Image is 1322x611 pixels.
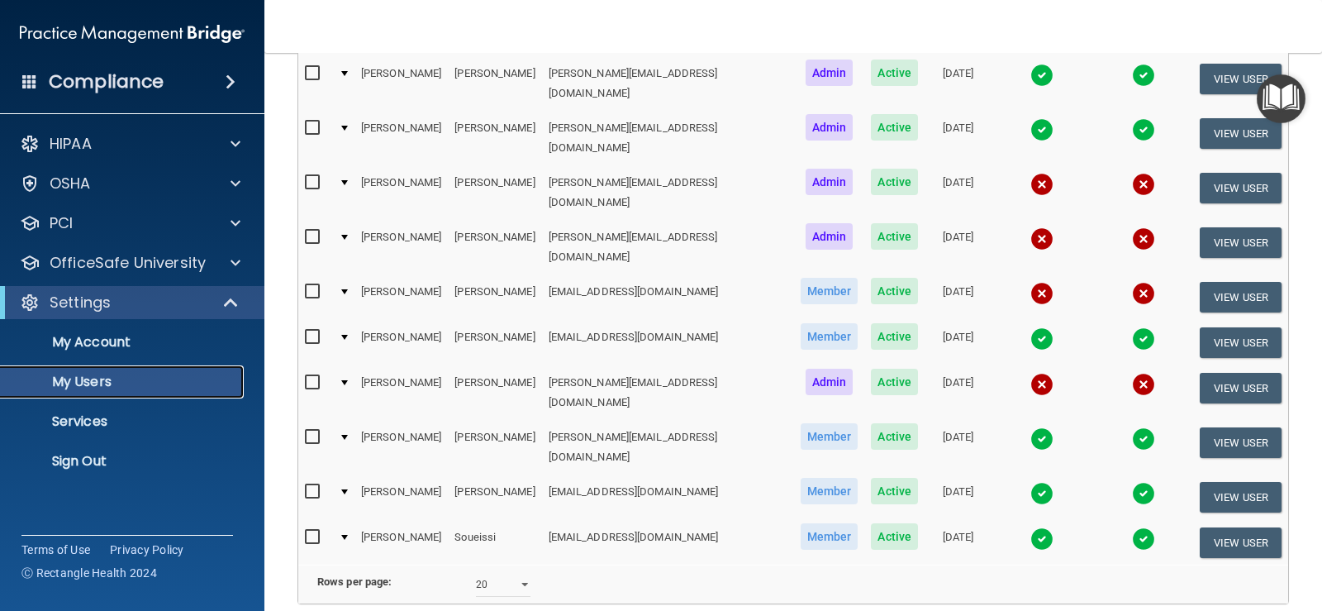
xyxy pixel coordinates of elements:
span: Active [871,423,918,450]
td: [PERSON_NAME][EMAIL_ADDRESS][DOMAIN_NAME] [542,420,794,475]
img: tick.e7d51cea.svg [1030,64,1053,87]
p: Settings [50,293,111,313]
td: [PERSON_NAME] [354,56,448,111]
td: [DATE] [925,420,991,475]
td: [PERSON_NAME] [354,365,448,420]
button: Open Resource Center [1257,74,1305,123]
span: Member [801,478,858,504]
button: View User [1200,227,1282,258]
td: [DATE] [925,165,991,220]
span: Member [801,323,858,350]
td: [DATE] [925,274,991,320]
span: Active [871,169,918,195]
img: tick.e7d51cea.svg [1030,427,1053,451]
img: cross.ca9f0e7f.svg [1030,227,1053,251]
td: [EMAIL_ADDRESS][DOMAIN_NAME] [542,274,794,320]
td: [PERSON_NAME] [448,420,541,475]
a: HIPAA [20,134,240,154]
td: [PERSON_NAME][EMAIL_ADDRESS][DOMAIN_NAME] [542,365,794,420]
button: View User [1200,427,1282,458]
button: View User [1200,64,1282,94]
h4: Compliance [49,70,164,93]
td: [PERSON_NAME][EMAIL_ADDRESS][DOMAIN_NAME] [542,220,794,274]
span: Member [801,523,858,550]
img: tick.e7d51cea.svg [1132,327,1155,351]
td: [DATE] [925,320,991,365]
span: Member [801,278,858,304]
span: Admin [806,60,854,86]
td: [PERSON_NAME] [448,220,541,274]
td: [EMAIL_ADDRESS][DOMAIN_NAME] [542,320,794,365]
img: tick.e7d51cea.svg [1132,482,1155,505]
a: PCI [20,213,240,233]
a: Settings [20,293,240,313]
td: [PERSON_NAME] [354,320,448,365]
p: OfficeSafe University [50,253,206,273]
p: Sign Out [11,453,236,470]
td: [DATE] [925,56,991,111]
a: Terms of Use [21,542,90,558]
td: [EMAIL_ADDRESS][DOMAIN_NAME] [542,520,794,565]
span: Active [871,523,918,550]
span: Admin [806,223,854,250]
p: OSHA [50,174,91,193]
td: [DATE] [925,111,991,165]
img: cross.ca9f0e7f.svg [1132,282,1155,305]
img: cross.ca9f0e7f.svg [1030,282,1053,305]
span: Active [871,478,918,504]
span: Member [801,423,858,450]
button: View User [1200,282,1282,313]
button: View User [1200,482,1282,513]
td: [DATE] [925,520,991,565]
span: Active [871,114,918,141]
img: cross.ca9f0e7f.svg [1030,173,1053,196]
td: [PERSON_NAME] [354,165,448,220]
img: cross.ca9f0e7f.svg [1132,373,1155,396]
p: Services [11,413,236,430]
img: tick.e7d51cea.svg [1030,327,1053,351]
td: [EMAIL_ADDRESS][DOMAIN_NAME] [542,475,794,520]
td: [DATE] [925,220,991,274]
button: View User [1200,118,1282,149]
img: tick.e7d51cea.svg [1030,482,1053,505]
b: Rows per page: [317,575,392,588]
td: [PERSON_NAME] [354,220,448,274]
img: tick.e7d51cea.svg [1030,527,1053,551]
img: cross.ca9f0e7f.svg [1132,173,1155,196]
span: Active [871,60,918,86]
span: Active [871,369,918,395]
span: Active [871,278,918,304]
td: [PERSON_NAME][EMAIL_ADDRESS][DOMAIN_NAME] [542,111,794,165]
span: Ⓒ Rectangle Health 2024 [21,565,157,581]
td: [DATE] [925,475,991,520]
span: Admin [806,114,854,141]
td: [PERSON_NAME] [354,420,448,475]
p: My Account [11,334,236,351]
td: [PERSON_NAME] [448,165,541,220]
span: Active [871,223,918,250]
img: tick.e7d51cea.svg [1132,64,1155,87]
button: View User [1200,527,1282,558]
span: Active [871,323,918,350]
td: [PERSON_NAME] [354,475,448,520]
img: cross.ca9f0e7f.svg [1030,373,1053,396]
img: tick.e7d51cea.svg [1132,118,1155,141]
img: tick.e7d51cea.svg [1132,427,1155,451]
button: View User [1200,327,1282,358]
td: [PERSON_NAME] [354,520,448,565]
td: [PERSON_NAME] [354,274,448,320]
td: [DATE] [925,365,991,420]
span: Admin [806,369,854,395]
button: View User [1200,173,1282,203]
td: [PERSON_NAME] [448,56,541,111]
p: HIPAA [50,134,92,154]
td: [PERSON_NAME][EMAIL_ADDRESS][DOMAIN_NAME] [542,165,794,220]
td: [PERSON_NAME] [448,475,541,520]
td: Soueissi [448,520,541,565]
p: PCI [50,213,73,233]
p: My Users [11,374,236,390]
td: [PERSON_NAME] [448,274,541,320]
img: tick.e7d51cea.svg [1132,527,1155,551]
a: OfficeSafe University [20,253,240,273]
td: [PERSON_NAME] [448,365,541,420]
